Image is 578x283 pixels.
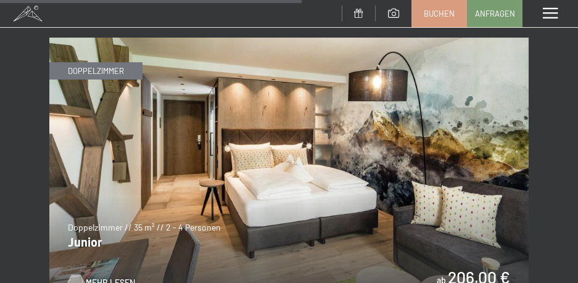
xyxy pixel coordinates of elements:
[475,8,515,19] span: Anfragen
[424,8,455,19] span: Buchen
[49,38,529,46] a: Junior
[468,1,522,27] a: Anfragen
[412,1,466,27] a: Buchen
